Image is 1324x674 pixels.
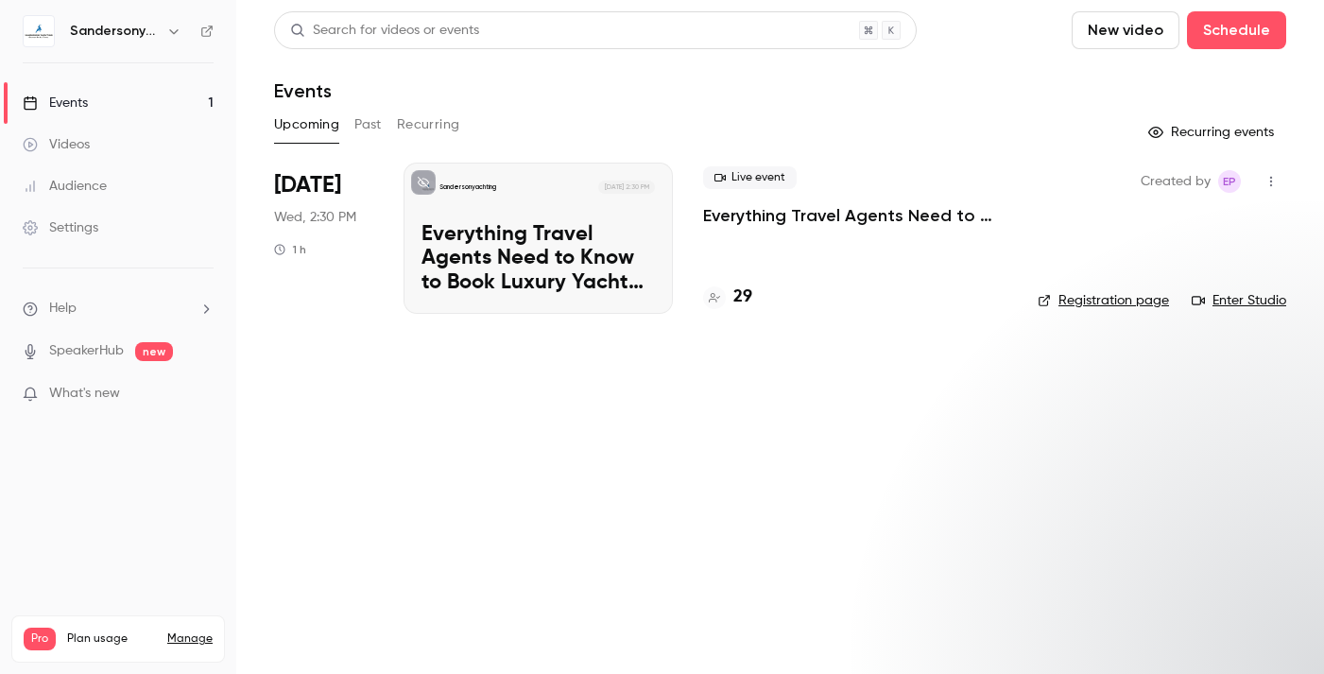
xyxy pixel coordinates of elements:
div: Audience [23,177,107,196]
span: Created by [1141,170,1211,193]
button: Past [354,110,382,140]
span: Wed, 2:30 PM [274,208,356,227]
span: Help [49,299,77,319]
span: new [135,342,173,361]
span: [DATE] 2:30 PM [598,181,654,194]
li: help-dropdown-opener [23,299,214,319]
div: Search for videos or events [290,21,479,41]
span: ep [1223,170,1236,193]
img: Sandersonyachting [24,16,54,46]
h4: 29 [733,285,752,310]
h1: Events [274,79,332,102]
div: 1 h [274,242,306,257]
button: New video [1072,11,1179,49]
div: Settings [23,218,98,237]
span: What's new [49,384,120,404]
a: 29 [703,285,752,310]
button: Upcoming [274,110,339,140]
a: Manage [167,631,213,647]
a: Registration page [1038,291,1169,310]
div: Sep 24 Wed, 2:30 PM (America/New York) [274,163,373,314]
span: erin pavane [1218,170,1241,193]
div: Videos [23,135,90,154]
a: SpeakerHub [49,341,124,361]
span: Live event [703,166,797,189]
button: Schedule [1187,11,1286,49]
div: Events [23,94,88,112]
p: Sandersonyachting [439,182,496,192]
span: Pro [24,628,56,650]
a: Enter Studio [1192,291,1286,310]
p: Everything Travel Agents Need to Know to Book Luxury Yacht Charters with Confidence [421,223,655,296]
span: Plan usage [67,631,156,647]
button: Recurring events [1140,117,1286,147]
a: Everything Travel Agents Need to Know to Book Luxury Yacht Charters with Confidence [703,204,1007,227]
span: [DATE] [274,170,341,200]
a: Everything Travel Agents Need to Know to Book Luxury Yacht Charters with ConfidenceSandersonyacht... [404,163,673,314]
button: Recurring [397,110,460,140]
h6: Sandersonyachting [70,22,159,41]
